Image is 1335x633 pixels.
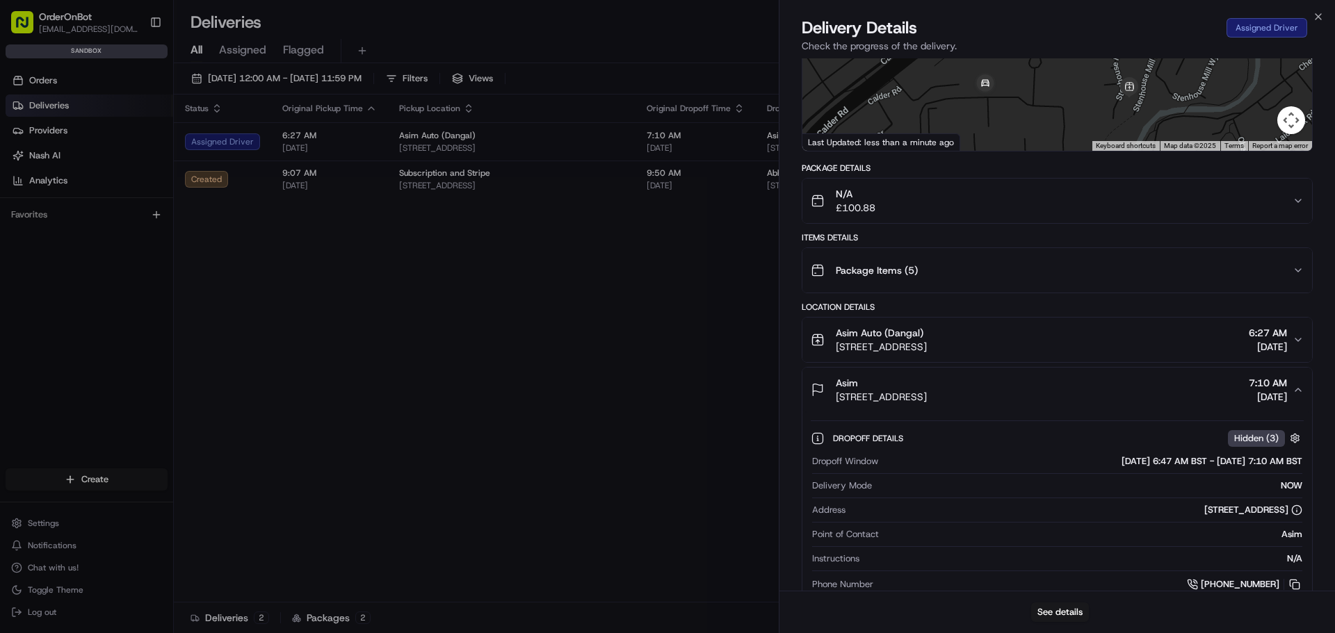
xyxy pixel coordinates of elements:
[118,203,129,214] div: 💻
[802,179,1312,223] button: N/A£100.88
[802,412,1312,617] div: Asim[STREET_ADDRESS]7:10 AM[DATE]
[138,236,168,246] span: Pylon
[836,390,927,404] span: [STREET_ADDRESS]
[802,163,1313,174] div: Package Details
[802,318,1312,362] button: Asim Auto (Dangal)[STREET_ADDRESS]6:27 AM[DATE]
[1096,141,1156,151] button: Keyboard shortcuts
[1031,602,1089,622] button: See details
[802,17,917,39] span: Delivery Details
[812,528,879,541] span: Point of Contact
[836,340,927,354] span: [STREET_ADDRESS]
[836,376,858,390] span: Asim
[1252,142,1308,149] a: Report a map error
[1164,142,1216,149] span: Map data ©2025
[884,528,1302,541] div: Asim
[14,133,39,158] img: 1736555255976-a54dd68f-1ca7-489b-9aae-adbdc363a1c4
[131,202,223,215] span: API Documentation
[8,196,112,221] a: 📗Knowledge Base
[14,56,253,78] p: Welcome 👋
[812,479,872,492] span: Delivery Mode
[836,326,923,340] span: Asim Auto (Dangal)
[836,201,875,215] span: £100.88
[1228,429,1304,447] button: Hidden (3)
[1249,340,1287,354] span: [DATE]
[812,552,859,565] span: Instructions
[236,137,253,154] button: Start new chat
[47,133,228,147] div: Start new chat
[802,368,1312,412] button: Asim[STREET_ADDRESS]7:10 AM[DATE]
[806,133,852,151] img: Google
[802,248,1312,293] button: Package Items (5)
[1224,142,1244,149] a: Terms
[36,90,229,104] input: Clear
[806,133,852,151] a: Open this area in Google Maps (opens a new window)
[812,455,878,468] span: Dropoff Window
[1277,106,1305,134] button: Map camera controls
[833,433,906,444] span: Dropoff Details
[802,133,960,151] div: Last Updated: less than a minute ago
[884,455,1302,468] div: [DATE] 6:47 AM BST - [DATE] 7:10 AM BST
[802,39,1313,53] p: Check the progress of the delivery.
[1249,390,1287,404] span: [DATE]
[98,235,168,246] a: Powered byPylon
[14,14,42,42] img: Nash
[1234,432,1279,445] span: Hidden ( 3 )
[802,302,1313,313] div: Location Details
[836,187,875,201] span: N/A
[47,147,176,158] div: We're available if you need us!
[14,203,25,214] div: 📗
[1187,577,1302,592] a: [PHONE_NUMBER]
[836,263,918,277] span: Package Items ( 5 )
[812,504,845,516] span: Address
[1249,326,1287,340] span: 6:27 AM
[1204,504,1302,516] div: [STREET_ADDRESS]
[812,578,873,591] span: Phone Number
[865,552,1302,565] div: N/A
[1249,376,1287,390] span: 7:10 AM
[802,232,1313,243] div: Items Details
[112,196,229,221] a: 💻API Documentation
[877,479,1302,492] div: NOW
[28,202,106,215] span: Knowledge Base
[1201,578,1279,591] span: [PHONE_NUMBER]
